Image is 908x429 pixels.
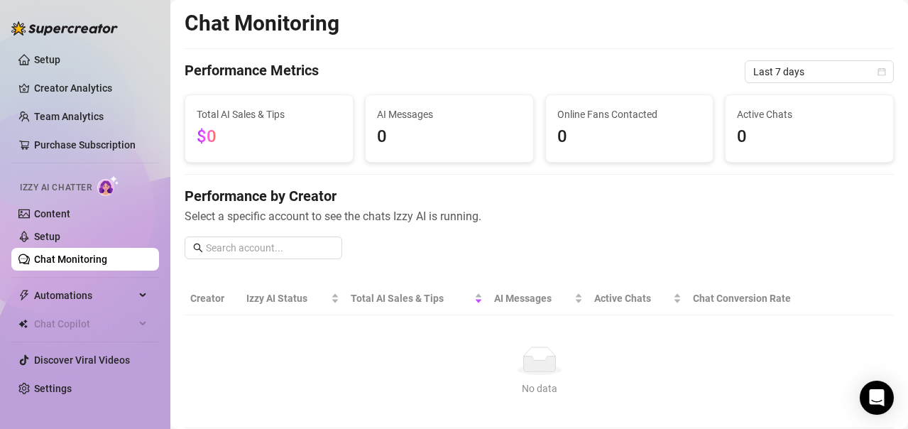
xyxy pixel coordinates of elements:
[241,282,345,315] th: Izzy AI Status
[18,290,30,301] span: thunderbolt
[193,243,203,253] span: search
[860,381,894,415] div: Open Intercom Messenger
[34,383,72,394] a: Settings
[377,124,522,151] span: 0
[557,107,702,122] span: Online Fans Contacted
[34,111,104,122] a: Team Analytics
[494,290,571,306] span: AI Messages
[185,207,894,225] span: Select a specific account to see the chats Izzy AI is running.
[34,254,107,265] a: Chat Monitoring
[589,282,687,315] th: Active Chats
[185,10,339,37] h2: Chat Monitoring
[196,381,882,396] div: No data
[197,107,341,122] span: Total AI Sales & Tips
[377,107,522,122] span: AI Messages
[34,231,60,242] a: Setup
[11,21,118,36] img: logo-BBDzfeDw.svg
[34,208,70,219] a: Content
[20,181,92,195] span: Izzy AI Chatter
[351,290,471,306] span: Total AI Sales & Tips
[687,282,823,315] th: Chat Conversion Rate
[185,60,319,83] h4: Performance Metrics
[594,290,670,306] span: Active Chats
[18,319,28,329] img: Chat Copilot
[557,124,702,151] span: 0
[488,282,588,315] th: AI Messages
[345,282,488,315] th: Total AI Sales & Tips
[197,126,217,146] span: $0
[185,186,894,206] h4: Performance by Creator
[877,67,886,76] span: calendar
[34,139,136,151] a: Purchase Subscription
[97,175,119,196] img: AI Chatter
[246,290,328,306] span: Izzy AI Status
[753,61,885,82] span: Last 7 days
[34,54,60,65] a: Setup
[737,107,882,122] span: Active Chats
[185,282,241,315] th: Creator
[34,284,135,307] span: Automations
[34,354,130,366] a: Discover Viral Videos
[737,124,882,151] span: 0
[34,313,135,335] span: Chat Copilot
[34,77,148,99] a: Creator Analytics
[206,240,334,256] input: Search account...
